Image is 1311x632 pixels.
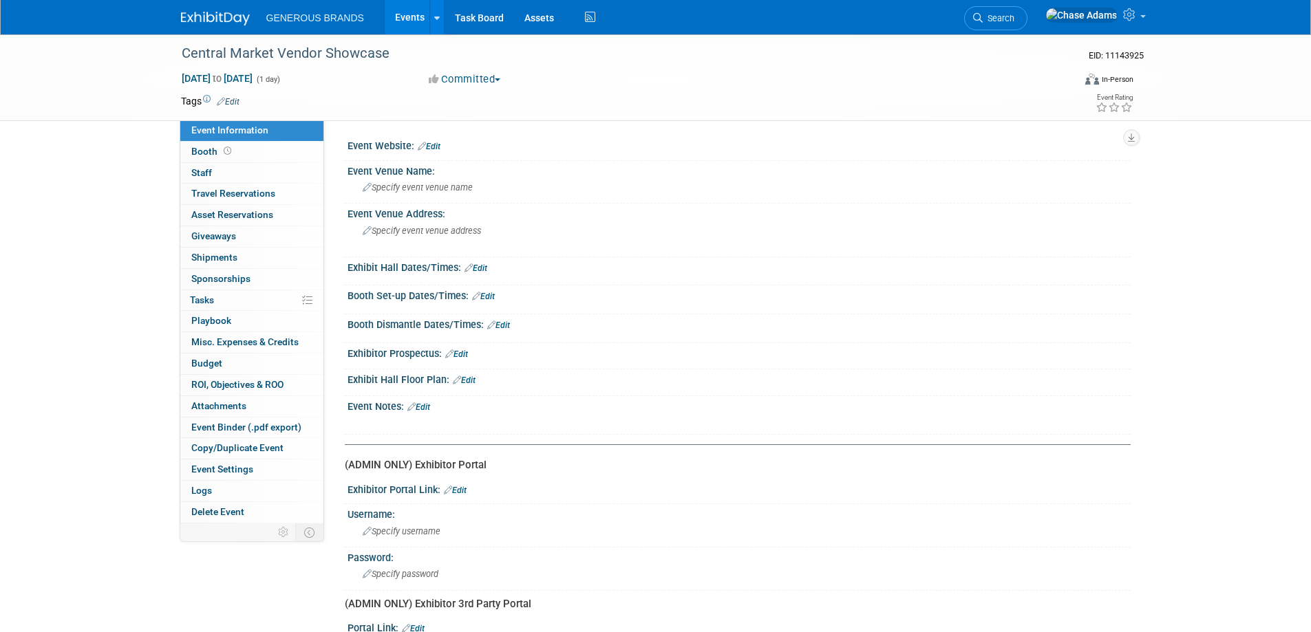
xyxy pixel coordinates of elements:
[190,294,214,305] span: Tasks
[487,320,510,330] a: Edit
[348,161,1131,178] div: Event Venue Name:
[177,41,1053,66] div: Central Market Vendor Showcase
[348,314,1131,332] div: Booth Dismantle Dates/Times:
[348,479,1131,497] div: Exhibitor Portal Link:
[180,184,323,204] a: Travel Reservations
[295,523,323,541] td: Toggle Event Tabs
[180,396,323,417] a: Attachments
[363,182,473,193] span: Specify event venue name
[348,135,1131,153] div: Event Website:
[1085,74,1099,85] img: Format-Inperson.png
[348,369,1131,387] div: Exhibit Hall Floor Plan:
[348,257,1131,275] div: Exhibit Hall Dates/Times:
[255,75,280,84] span: (1 day)
[180,502,323,523] a: Delete Event
[211,73,224,84] span: to
[191,400,246,411] span: Attachments
[221,146,234,156] span: Booth not reserved yet
[180,226,323,247] a: Giveaways
[180,290,323,311] a: Tasks
[363,569,438,579] span: Specify password
[424,72,506,87] button: Committed
[465,263,487,273] a: Edit
[180,120,323,141] a: Event Information
[453,375,476,385] a: Edit
[472,292,495,301] a: Edit
[180,438,323,459] a: Copy/Duplicate Event
[180,332,323,353] a: Misc. Expenses & Credits
[191,273,251,284] span: Sponsorships
[348,204,1131,221] div: Event Venue Address:
[180,481,323,501] a: Logs
[180,142,323,162] a: Booth
[191,506,244,517] span: Delete Event
[272,523,296,541] td: Personalize Event Tab Strip
[348,547,1131,565] div: Password:
[191,252,237,263] span: Shipments
[191,422,301,433] span: Event Binder (.pdf export)
[191,464,253,475] span: Event Settings
[191,146,234,157] span: Booth
[992,72,1134,92] div: Event Format
[191,336,299,347] span: Misc. Expenses & Credits
[191,485,212,496] span: Logs
[964,6,1027,30] a: Search
[1096,94,1133,101] div: Event Rating
[191,209,273,220] span: Asset Reservations
[191,167,212,178] span: Staff
[191,230,236,241] span: Giveaways
[191,124,268,135] span: Event Information
[348,343,1131,361] div: Exhibitor Prospectus:
[348,285,1131,303] div: Booth Set-up Dates/Times:
[191,379,284,390] span: ROI, Objectives & ROO
[217,97,239,107] a: Edit
[191,315,231,326] span: Playbook
[345,597,1120,611] div: (ADMIN ONLY) Exhibitor 3rd Party Portal
[266,12,364,23] span: GENEROUS BRANDS
[191,188,275,199] span: Travel Reservations
[418,142,440,151] a: Edit
[363,226,481,236] span: Specify event venue address
[180,163,323,184] a: Staff
[180,248,323,268] a: Shipments
[180,205,323,226] a: Asset Reservations
[181,12,250,25] img: ExhibitDay
[348,504,1131,521] div: Username:
[345,458,1120,472] div: (ADMIN ONLY) Exhibitor Portal
[180,269,323,290] a: Sponsorships
[180,311,323,331] a: Playbook
[1101,74,1133,85] div: In-Person
[180,459,323,480] a: Event Settings
[363,526,440,536] span: Specify username
[191,358,222,369] span: Budget
[445,349,468,359] a: Edit
[983,13,1014,23] span: Search
[181,94,239,108] td: Tags
[180,353,323,374] a: Budget
[191,442,284,453] span: Copy/Duplicate Event
[180,417,323,438] a: Event Binder (.pdf export)
[1089,50,1144,61] span: Event ID: 11143925
[180,375,323,395] a: ROI, Objectives & ROO
[1045,8,1118,23] img: Chase Adams
[444,486,467,495] a: Edit
[181,72,253,85] span: [DATE] [DATE]
[407,402,430,412] a: Edit
[348,396,1131,414] div: Event Notes:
